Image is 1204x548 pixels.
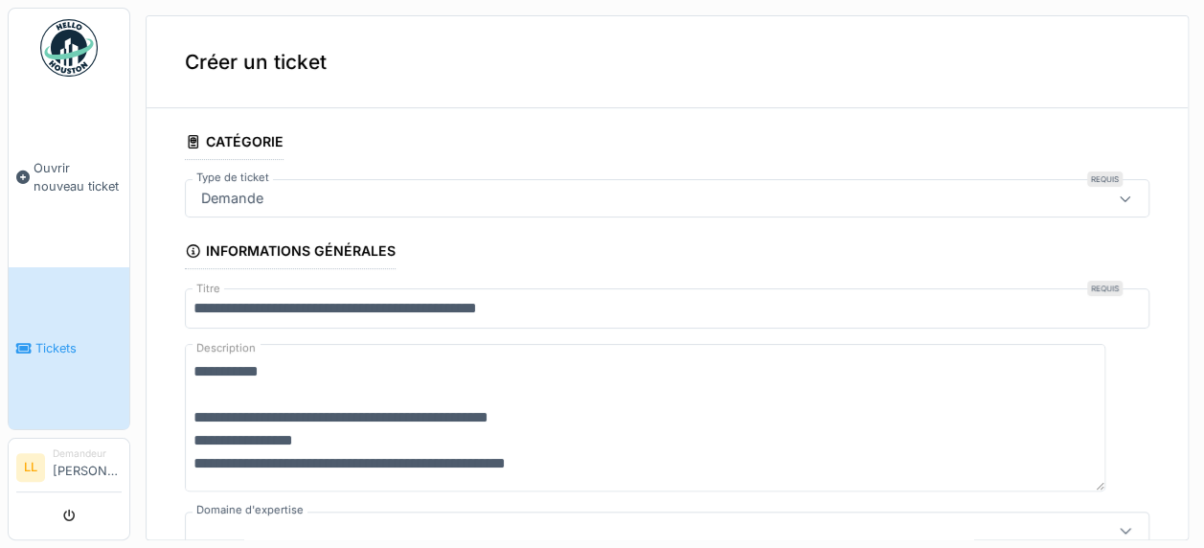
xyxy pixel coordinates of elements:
[34,159,122,195] span: Ouvrir nouveau ticket
[9,267,129,429] a: Tickets
[193,502,307,518] label: Domaine d'expertise
[193,281,224,297] label: Titre
[1087,171,1123,187] div: Requis
[53,446,122,488] li: [PERSON_NAME]
[193,188,271,209] div: Demande
[53,446,122,461] div: Demandeur
[193,336,260,360] label: Description
[16,446,122,492] a: LL Demandeur[PERSON_NAME]
[185,127,284,160] div: Catégorie
[147,16,1188,108] div: Créer un ticket
[1087,281,1123,296] div: Requis
[193,170,273,186] label: Type de ticket
[35,339,122,357] span: Tickets
[9,87,129,267] a: Ouvrir nouveau ticket
[185,237,396,269] div: Informations générales
[40,19,98,77] img: Badge_color-CXgf-gQk.svg
[16,453,45,482] li: LL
